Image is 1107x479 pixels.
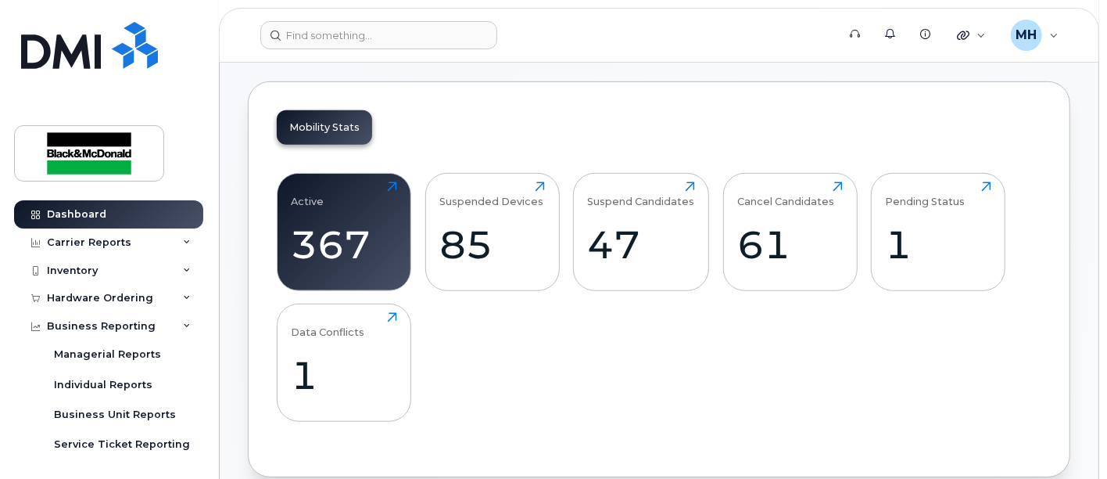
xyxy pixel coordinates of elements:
[886,182,991,282] a: Pending Status1
[946,20,997,51] div: Quicklinks
[292,312,365,338] div: Data Conflicts
[292,221,397,268] div: 367
[439,221,545,268] div: 85
[737,221,843,268] div: 61
[737,182,843,282] a: Cancel Candidates61
[588,221,695,268] div: 47
[588,182,695,282] a: Suspend Candidates47
[1000,20,1069,51] div: Maria Hatzopoulos
[737,182,834,207] div: Cancel Candidates
[439,182,545,282] a: Suspended Devices85
[588,182,695,207] div: Suspend Candidates
[292,182,324,207] div: Active
[886,221,991,268] div: 1
[1016,26,1037,45] span: MH
[886,182,965,207] div: Pending Status
[439,182,543,207] div: Suspended Devices
[292,352,397,398] div: 1
[260,21,497,49] input: Find something...
[292,182,397,282] a: Active367
[292,312,397,412] a: Data Conflicts1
